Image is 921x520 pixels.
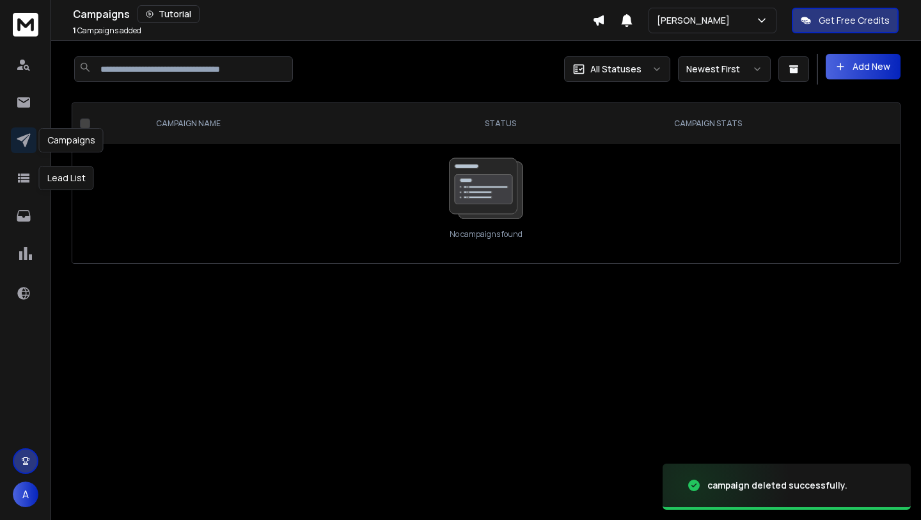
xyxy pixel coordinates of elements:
div: Campaigns [73,5,592,23]
p: Get Free Credits [819,14,890,27]
button: Tutorial [138,5,200,23]
button: A [13,482,38,507]
th: CAMPAIGN STATS [577,103,839,144]
button: Get Free Credits [792,8,899,33]
th: STATUS [423,103,577,144]
div: Campaigns [39,128,104,152]
div: Lead List [39,166,94,190]
p: [PERSON_NAME] [657,14,735,27]
button: Add New [826,54,901,79]
button: Newest First [678,56,771,82]
p: Campaigns added [73,26,141,36]
div: campaign deleted successfully. [707,479,847,492]
p: No campaigns found [450,229,523,240]
th: CAMPAIGN NAME [141,103,423,144]
span: 1 [73,25,76,36]
p: All Statuses [590,63,642,76]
